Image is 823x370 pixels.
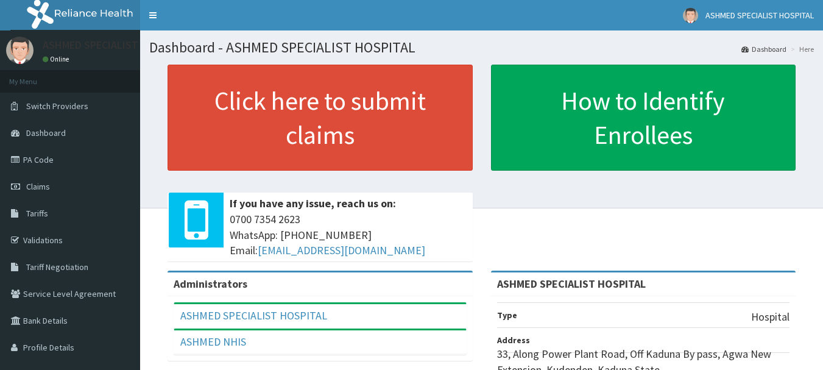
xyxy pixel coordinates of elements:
span: 0700 7354 2623 WhatsApp: [PHONE_NUMBER] Email: [230,212,467,258]
a: How to Identify Enrollees [491,65,796,171]
b: Administrators [174,277,247,291]
span: ASHMED SPECIALIST HOSPITAL [705,10,814,21]
b: Address [497,335,530,346]
img: User Image [683,8,698,23]
span: Switch Providers [26,101,88,112]
a: ASHMED SPECIALIST HOSPITAL [180,308,327,322]
b: Type [497,310,517,321]
li: Here [788,44,814,54]
span: Claims [26,181,50,192]
b: If you have any issue, reach us on: [230,196,396,210]
a: Dashboard [741,44,786,54]
a: ASHMED NHIS [180,335,246,349]
img: User Image [6,37,34,64]
p: Hospital [751,309,789,325]
a: Online [43,55,72,63]
h1: Dashboard - ASHMED SPECIALIST HOSPITAL [149,40,814,55]
span: Tariffs [26,208,48,219]
span: Tariff Negotiation [26,261,88,272]
a: Click here to submit claims [168,65,473,171]
p: ASHMED SPECIALIST HOSPITAL [43,40,188,51]
a: [EMAIL_ADDRESS][DOMAIN_NAME] [258,243,425,257]
span: Dashboard [26,127,66,138]
strong: ASHMED SPECIALIST HOSPITAL [497,277,646,291]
